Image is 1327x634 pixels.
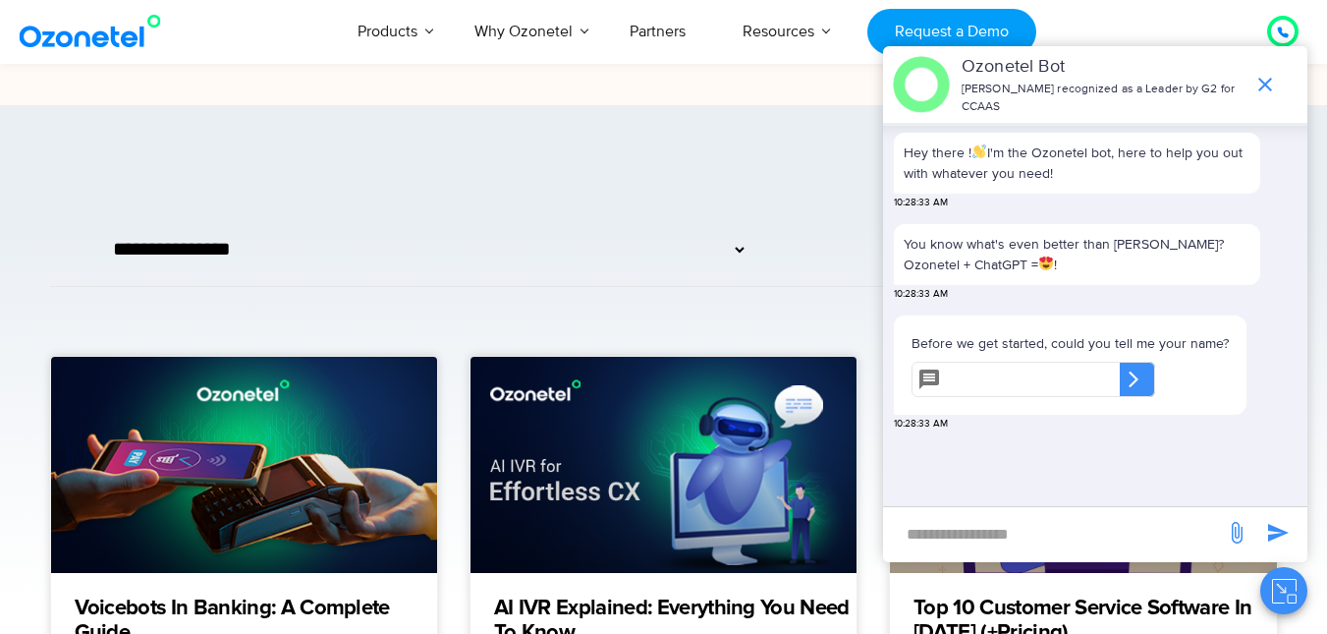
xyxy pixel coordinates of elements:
p: Before we get started, could you tell me your name? [912,333,1229,354]
p: You know what's even better than [PERSON_NAME]? Ozonetel + ChatGPT = ! [904,234,1250,275]
img: 👋 [972,144,986,158]
p: Hey there ! I'm the Ozonetel bot, here to help you out with whatever you need! [904,143,1250,184]
span: send message [1217,513,1256,552]
p: [PERSON_NAME] recognized as a Leader by G2 for CCAAS [962,81,1244,116]
span: end chat or minimize [1245,65,1285,104]
span: 10:28:33 AM [894,417,948,432]
div: new-msg-input [893,517,1215,552]
p: Ozonetel Bot [962,54,1244,81]
span: send message [1258,513,1298,552]
img: header [893,56,950,113]
span: 10:28:33 AM [894,287,948,302]
img: 😍 [1039,257,1053,270]
span: 10:28:33 AM [894,196,948,210]
a: Request a Demo [867,9,1035,55]
button: Close chat [1260,567,1307,614]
